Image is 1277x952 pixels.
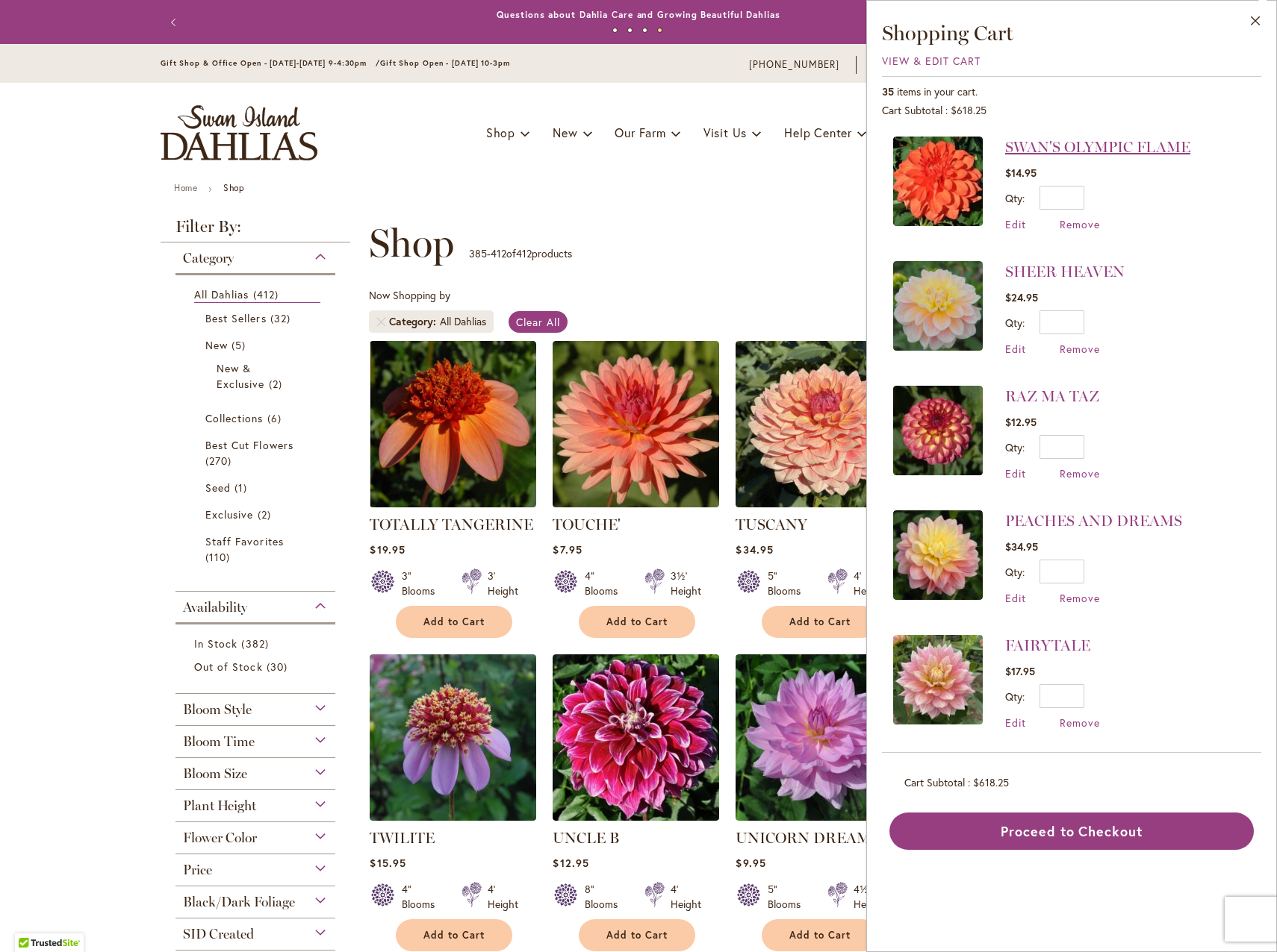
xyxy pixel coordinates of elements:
[642,28,647,33] button: 3 of 4
[205,438,293,452] span: Best Cut Flowers
[893,386,983,475] img: RAZ MA TAZ
[1060,217,1100,231] a: Remove
[370,829,435,847] a: TWILITE
[370,496,536,510] a: TOTALLY TANGERINE
[553,856,588,870] span: $12.95
[1005,415,1037,429] span: $12.95
[1005,217,1026,231] a: Edit
[497,9,780,20] a: Questions about Dahlia Care and Growing Beautiful Dahlias
[893,137,983,231] a: SWAN'S OLYMPIC FLAME
[161,105,317,160] a: store logo
[205,507,253,522] span: Exclusive
[516,315,560,329] span: Clear All
[736,829,879,847] a: UNICORN DREAMS
[269,376,286,392] span: 2
[205,310,309,326] a: Best Sellers
[402,882,444,912] div: 4" Blooms
[612,28,618,33] button: 1 of 4
[1060,715,1100,730] a: Remove
[370,809,536,824] a: TWILITE
[205,507,309,522] a: Exclusive
[1005,689,1025,704] label: Qty
[882,20,1013,46] span: Shopping Cart
[553,809,719,824] a: Uncle B
[1005,166,1037,180] span: $14.95
[789,616,851,628] span: Add to Cart
[893,261,983,356] a: SHEER HEAVEN
[509,311,568,333] a: Clear All
[762,606,878,638] button: Add to Cart
[749,57,839,72] a: [PHONE_NUMBER]
[553,542,582,557] span: $7.95
[370,654,536,821] img: TWILITE
[183,862,212,878] span: Price
[194,287,249,301] span: All Dahlias
[267,659,291,674] span: 30
[194,659,320,674] a: Out of Stock 30
[973,775,1009,789] span: $618.25
[703,125,747,140] span: Visit Us
[369,221,454,266] span: Shop
[789,929,851,942] span: Add to Cart
[205,311,267,325] span: Best Sellers
[553,496,719,510] a: TOUCHE'
[205,533,309,565] a: Staff Favorites
[183,830,257,846] span: Flower Color
[183,765,247,782] span: Bloom Size
[491,246,506,260] span: 412
[174,182,197,193] a: Home
[585,569,627,598] div: 4" Blooms
[396,919,512,951] button: Add to Cart
[897,84,978,98] span: items in your cart.
[854,569,884,598] div: 4' Height
[768,882,810,912] div: 5" Blooms
[205,549,234,565] span: 110
[657,28,662,33] button: 4 of 4
[893,510,983,600] img: PEACHES AND DREAMS
[183,701,252,718] span: Bloom Style
[161,58,380,68] span: Gift Shop & Office Open - [DATE]-[DATE] 9-4:30pm /
[205,337,309,353] a: New
[194,660,263,674] span: Out of Stock
[889,812,1254,850] button: Proceed to Checkout
[217,360,298,392] a: New &amp; Exclusive
[615,125,665,140] span: Our Farm
[270,310,294,326] span: 32
[893,635,983,730] a: FAIRYTALE
[784,125,852,140] span: Help Center
[440,314,486,329] div: All Dahlias
[736,542,773,557] span: $34.95
[553,341,719,507] img: TOUCHE'
[1005,565,1025,579] label: Qty
[183,926,254,942] span: SID Created
[893,386,983,480] a: RAZ MA TAZ
[205,411,264,425] span: Collections
[893,510,983,605] a: PEACHES AND DREAMS
[1005,591,1026,605] a: Edit
[1005,316,1025,330] label: Qty
[762,919,878,951] button: Add to Cart
[1060,342,1100,356] a: Remove
[469,246,487,260] span: 385
[1005,664,1035,678] span: $17.95
[1005,191,1025,205] label: Qty
[369,288,450,302] span: Now Shopping by
[736,809,902,824] a: UNICORN DREAMS
[1060,591,1100,605] a: Remove
[396,606,512,638] button: Add to Cart
[1005,715,1026,730] span: Edit
[423,616,485,628] span: Add to Cart
[205,453,235,469] span: 270
[370,856,406,870] span: $15.95
[194,286,320,303] a: All Dahlias
[671,882,701,912] div: 4' Height
[882,84,894,98] span: 35
[893,635,983,724] img: FAIRYTALE
[882,54,981,68] a: View & Edit Cart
